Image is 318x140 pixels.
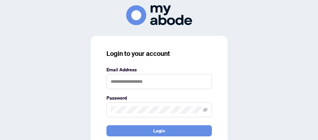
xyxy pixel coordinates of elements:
[106,125,212,136] button: Login
[106,66,212,73] label: Email Address
[126,5,192,25] img: ma-logo
[106,94,212,102] label: Password
[203,107,208,112] span: eye-invisible
[106,49,212,58] h3: Login to your account
[153,126,165,136] span: Login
